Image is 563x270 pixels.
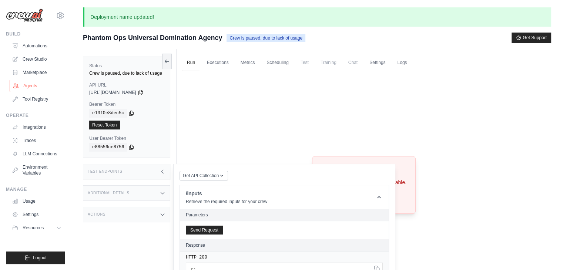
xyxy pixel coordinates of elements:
a: Agents [10,80,66,92]
span: Test [296,55,313,70]
button: Get Support [512,33,551,43]
pre: HTTP 200 [186,254,383,260]
code: e13f0e8dec5c [89,109,127,118]
a: Settings [365,55,390,71]
label: User Bearer Token [89,135,164,141]
h2: Parameters [186,212,383,218]
label: Bearer Token [89,101,164,107]
span: Logout [33,255,47,261]
button: Get API Collection [180,171,228,180]
h2: Response [186,242,205,248]
span: Training is not available until the deployment is complete [316,55,341,70]
h1: /inputs [186,190,267,197]
span: Crew is paused, due to lack of usage [227,34,305,42]
p: Retrieve the required inputs for your crew [186,199,267,205]
h3: Additional Details [88,191,129,195]
a: Run [182,55,200,71]
a: Logs [393,55,411,71]
div: Build [6,31,65,37]
button: Resources [9,222,65,234]
span: Resources [23,225,44,231]
button: Logout [6,252,65,264]
code: e88556ce8756 [89,143,127,152]
a: Usage [9,195,65,207]
span: [URL][DOMAIN_NAME] [89,90,136,95]
a: Executions [202,55,233,71]
p: Deployment name updated! [83,7,551,27]
img: Logo [6,9,43,23]
a: Environment Variables [9,161,65,179]
span: Phantom Ops Universal Domination Agency [83,33,222,43]
a: Metrics [236,55,259,71]
a: Tool Registry [9,93,65,105]
a: Automations [9,40,65,52]
a: Traces [9,135,65,146]
h3: Test Endpoints [88,169,123,174]
a: Marketplace [9,67,65,78]
a: Integrations [9,121,65,133]
a: Scheduling [262,55,293,71]
span: Get API Collection [183,173,219,179]
label: API URL [89,82,164,88]
div: Operate [6,112,65,118]
h3: Actions [88,212,105,217]
label: Status [89,63,164,69]
div: Manage [6,186,65,192]
a: Settings [9,209,65,220]
div: Crew is paused, due to lack of usage [89,70,164,76]
button: Send Request [186,226,223,234]
span: Chat is not available until the deployment is complete [344,55,362,70]
a: Reset Token [89,121,120,129]
a: Crew Studio [9,53,65,65]
a: LLM Connections [9,148,65,160]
